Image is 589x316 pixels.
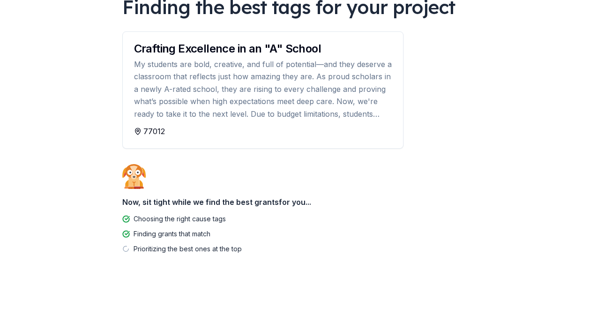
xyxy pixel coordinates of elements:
[134,228,210,240] div: Finding grants that match
[134,43,392,54] div: Crafting Excellence in an "A" School
[134,213,226,225] div: Choosing the right cause tags
[134,58,392,120] div: My students are bold, creative, and full of potential—and they deserve a classroom that reflects ...
[134,126,392,137] div: 77012
[134,243,242,255] div: Prioritizing the best ones at the top
[122,164,146,189] img: Dog waiting patiently
[122,193,467,211] div: Now, sit tight while we find the best grants for you...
